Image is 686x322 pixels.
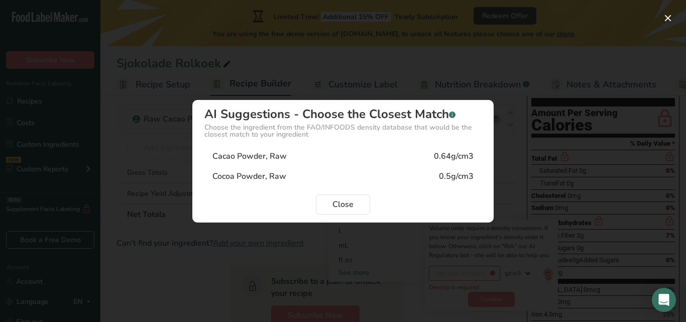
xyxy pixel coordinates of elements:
div: Cocoa Powder, Raw [212,170,286,182]
div: 0.64g/cm3 [434,150,474,162]
button: Close [316,194,370,214]
div: Choose the ingredient from the FAO/INFOODS density database that would be the closest match to yo... [204,124,482,138]
div: 0.5g/cm3 [439,170,474,182]
span: Close [332,198,354,210]
div: Open Intercom Messenger [652,288,676,312]
div: Cacao Powder, Raw [212,150,287,162]
div: AI Suggestions - Choose the Closest Match [204,108,482,120]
